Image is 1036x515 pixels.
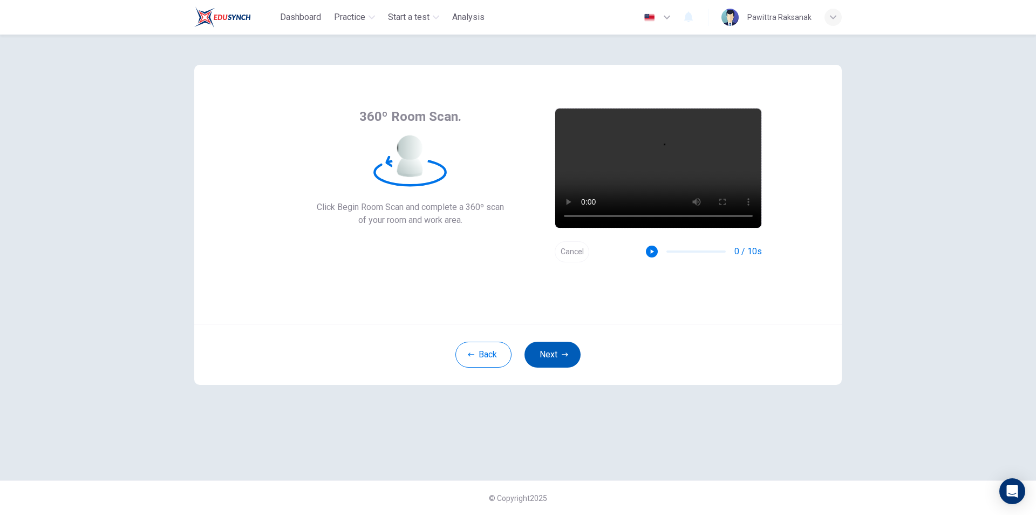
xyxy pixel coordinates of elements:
[317,201,504,214] span: Click Begin Room Scan and complete a 360º scan
[524,342,581,368] button: Next
[489,494,547,503] span: © Copyright 2025
[448,8,489,27] button: Analysis
[194,6,251,28] img: Train Test logo
[384,8,444,27] button: Start a test
[555,241,589,262] button: Cancel
[359,108,461,125] span: 360º Room Scan.
[317,214,504,227] span: of your room and work area.
[194,6,276,28] a: Train Test logo
[747,11,812,24] div: Pawittra Raksanak
[455,342,512,368] button: Back
[643,13,656,22] img: en
[330,8,379,27] button: Practice
[452,11,485,24] span: Analysis
[388,11,430,24] span: Start a test
[280,11,321,24] span: Dashboard
[276,8,325,27] button: Dashboard
[334,11,365,24] span: Practice
[999,478,1025,504] div: Open Intercom Messenger
[734,245,762,258] span: 0 / 10s
[721,9,739,26] img: Profile picture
